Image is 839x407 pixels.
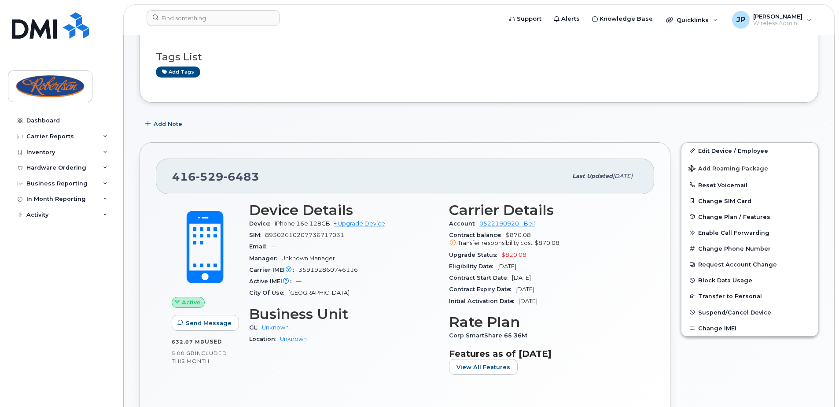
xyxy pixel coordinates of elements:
[249,278,296,285] span: Active IMEI
[172,350,227,364] span: included this month
[334,220,385,227] a: + Upgrade Device
[275,220,330,227] span: iPhone 16e 128GB
[156,67,200,78] a: Add tags
[660,11,724,29] div: Quicklinks
[681,320,818,336] button: Change IMEI
[512,274,531,281] span: [DATE]
[449,202,638,218] h3: Carrier Details
[296,278,302,285] span: —
[205,338,222,345] span: used
[698,229,769,236] span: Enable Call Forwarding
[561,15,580,23] span: Alerts
[249,220,275,227] span: Device
[449,286,515,292] span: Contract Expiry Date
[681,240,818,256] button: Change Phone Number
[172,350,195,356] span: 5.00 GB
[681,288,818,304] button: Transfer to Personal
[479,220,535,227] a: 0522190920 - Bell
[449,220,479,227] span: Account
[249,202,438,218] h3: Device Details
[154,120,182,128] span: Add Note
[249,232,265,238] span: SIM
[449,348,638,359] h3: Features as of [DATE]
[519,298,537,304] span: [DATE]
[726,11,818,29] div: Jonathan Phu
[688,165,768,174] span: Add Roaming Package
[182,298,201,307] span: Active
[249,289,288,296] span: City Of Use
[280,336,307,342] a: Unknown
[449,298,519,304] span: Initial Activation Date
[298,266,358,273] span: 359192860746116
[753,13,802,20] span: [PERSON_NAME]
[534,240,559,246] span: $870.08
[249,306,438,322] h3: Business Unit
[497,263,516,270] span: [DATE]
[677,16,709,23] span: Quicklinks
[249,336,280,342] span: Location
[281,255,335,262] span: Unknown Manager
[681,143,818,159] a: Edit Device / Employee
[681,159,818,177] button: Add Roaming Package
[449,314,638,330] h3: Rate Plan
[613,173,633,179] span: [DATE]
[681,193,818,209] button: Change SIM Card
[224,170,259,183] span: 6483
[249,255,281,262] span: Manager
[156,52,802,63] h3: Tags List
[736,15,745,25] span: JP
[249,243,271,250] span: Email
[140,116,190,132] button: Add Note
[501,252,526,258] span: $820.08
[271,243,276,250] span: —
[681,209,818,225] button: Change Plan / Features
[449,359,518,375] button: View All Features
[456,363,510,371] span: View All Features
[681,256,818,272] button: Request Account Change
[449,232,638,248] span: $870.08
[681,304,818,320] button: Suspend/Cancel Device
[698,309,771,315] span: Suspend/Cancel Device
[288,289,350,296] span: [GEOGRAPHIC_DATA]
[600,15,653,23] span: Knowledge Base
[249,324,262,331] span: GL
[698,213,770,220] span: Change Plan / Features
[548,10,586,28] a: Alerts
[753,20,802,27] span: Wireless Admin
[449,263,497,270] span: Eligibility Date
[449,232,506,238] span: Contract balance
[449,274,512,281] span: Contract Start Date
[186,319,232,327] span: Send Message
[262,324,289,331] a: Unknown
[449,332,532,339] span: Corp SmartShare 65 36M
[681,272,818,288] button: Block Data Usage
[172,170,259,183] span: 416
[681,177,818,193] button: Reset Voicemail
[172,339,205,345] span: 632.07 MB
[196,170,224,183] span: 529
[147,10,280,26] input: Find something...
[265,232,344,238] span: 89302610207736717031
[458,240,533,246] span: Transfer responsibility cost
[572,173,613,179] span: Last updated
[515,286,534,292] span: [DATE]
[503,10,548,28] a: Support
[586,10,659,28] a: Knowledge Base
[449,252,501,258] span: Upgrade Status
[517,15,541,23] span: Support
[172,315,239,331] button: Send Message
[681,225,818,240] button: Enable Call Forwarding
[249,266,298,273] span: Carrier IMEI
